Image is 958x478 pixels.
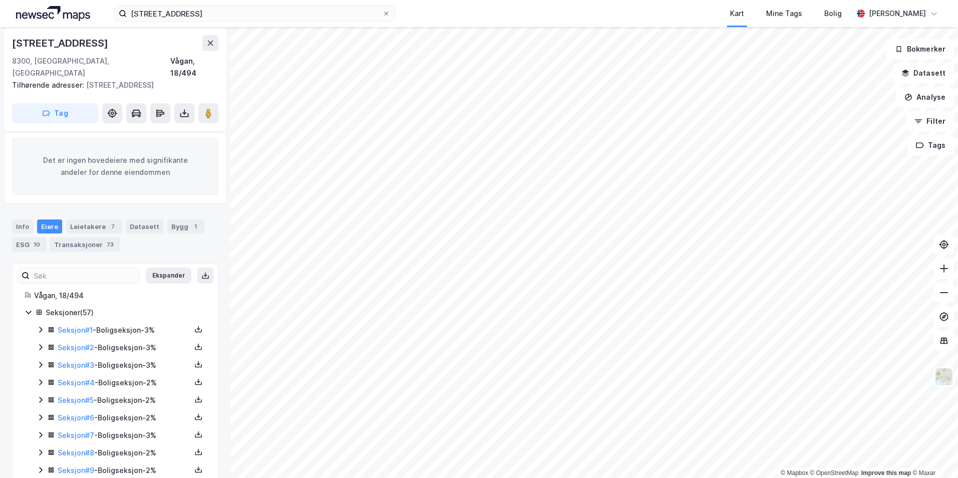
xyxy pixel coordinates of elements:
[37,219,62,233] div: Eiere
[58,413,94,422] a: Seksjon#6
[781,469,808,476] a: Mapbox
[126,219,163,233] div: Datasett
[908,430,958,478] div: Kontrollprogram for chat
[869,8,926,20] div: [PERSON_NAME]
[127,6,382,21] input: Søk på adresse, matrikkel, gårdeiere, leietakere eller personer
[58,396,94,404] a: Seksjon#5
[58,412,191,424] div: - Boligseksjon - 2%
[46,307,206,319] div: Seksjoner ( 57 )
[58,342,191,354] div: - Boligseksjon - 3%
[12,81,86,89] span: Tilhørende adresser:
[146,268,191,284] button: Ekspander
[190,221,200,231] div: 1
[906,111,954,131] button: Filter
[893,63,954,83] button: Datasett
[170,55,218,79] div: Vågan, 18/494
[58,377,191,389] div: - Boligseksjon - 2%
[12,55,170,79] div: 8300, [GEOGRAPHIC_DATA], [GEOGRAPHIC_DATA]
[167,219,204,233] div: Bygg
[896,87,954,107] button: Analyse
[907,135,954,155] button: Tags
[58,448,94,457] a: Seksjon#8
[810,469,859,476] a: OpenStreetMap
[32,240,42,250] div: 10
[58,429,191,441] div: - Boligseksjon - 3%
[58,378,95,387] a: Seksjon#4
[58,466,94,474] a: Seksjon#9
[12,103,98,123] button: Tag
[58,447,191,459] div: - Boligseksjon - 2%
[66,219,122,233] div: Leietakere
[16,6,90,21] img: logo.a4113a55bc3d86da70a041830d287a7e.svg
[58,359,191,371] div: - Boligseksjon - 3%
[30,268,139,283] input: Søk
[908,430,958,478] iframe: Chat Widget
[105,240,116,250] div: 73
[12,35,110,51] div: [STREET_ADDRESS]
[58,343,94,352] a: Seksjon#2
[58,361,94,369] a: Seksjon#3
[12,219,33,233] div: Info
[108,221,118,231] div: 7
[886,39,954,59] button: Bokmerker
[12,237,46,252] div: ESG
[13,138,218,195] div: Det er ingen hovedeiere med signifikante andeler for denne eiendommen
[730,8,744,20] div: Kart
[58,464,191,476] div: - Boligseksjon - 2%
[824,8,842,20] div: Bolig
[50,237,120,252] div: Transaksjoner
[934,367,953,386] img: Z
[34,290,206,302] div: Vågan, 18/494
[12,79,210,91] div: [STREET_ADDRESS]
[766,8,802,20] div: Mine Tags
[58,431,94,439] a: Seksjon#7
[861,469,911,476] a: Improve this map
[58,394,191,406] div: - Boligseksjon - 2%
[58,326,93,334] a: Seksjon#1
[58,324,191,336] div: - Boligseksjon - 3%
